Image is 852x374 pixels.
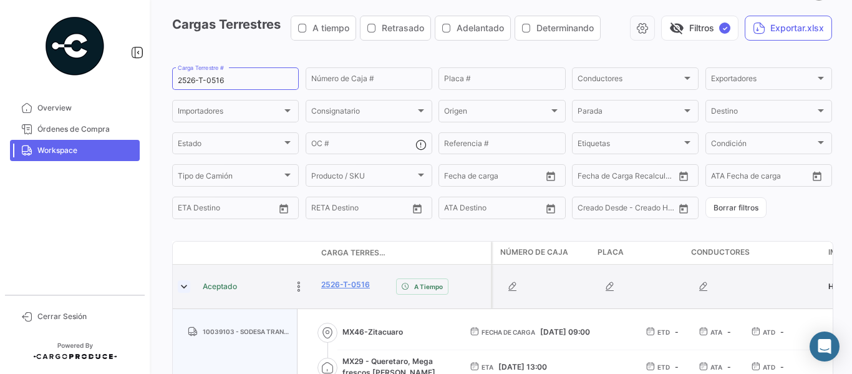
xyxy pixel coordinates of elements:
button: Open calendar [674,199,693,218]
span: Cerrar Sesión [37,311,135,322]
button: Exportar.xlsx [745,16,832,41]
span: Destino [711,109,815,117]
span: Importadores [178,109,282,117]
span: - [780,327,784,337]
img: powered-by.png [44,15,106,77]
span: [DATE] 13:00 [498,362,547,372]
input: ATA Hasta [758,173,804,182]
input: Creado Desde [578,205,620,214]
button: visibility_offFiltros✓ [661,16,738,41]
datatable-header-cell: Número de Caja [493,242,593,264]
span: ETD [657,362,670,372]
span: ATD [763,327,775,337]
span: Tipo de Camión [178,173,282,182]
datatable-header-cell: Conductores [686,242,823,264]
a: Expand/Collapse Row [178,280,190,293]
span: Estado [178,141,282,150]
input: Hasta [209,205,255,214]
span: Parada [578,109,682,117]
span: Conductores [691,247,750,258]
span: - [675,327,679,337]
button: A tiempo [291,16,356,40]
datatable-header-cell: Placa [593,242,686,264]
span: MX46-Zitacuaro [342,327,450,338]
span: - [727,362,731,372]
span: Órdenes de Compra [37,124,135,135]
span: Placa [598,247,624,258]
span: Adelantado [457,22,504,34]
span: Producto / SKU [311,173,415,182]
span: Aceptado [203,281,237,292]
span: 10039103 - SODESA TRANSPORTACION SA DE CV [203,327,292,337]
input: Desde [444,173,467,182]
button: Borrar filtros [705,197,767,218]
span: Fecha de carga [482,327,535,337]
span: Determinando [536,22,594,34]
span: ATA [710,327,722,337]
span: - [727,327,731,337]
span: Condición [711,141,815,150]
span: A tiempo [312,22,349,34]
button: Determinando [515,16,600,40]
input: Desde [578,173,600,182]
h3: Cargas Terrestres [172,16,604,41]
input: Hasta [609,173,655,182]
datatable-header-cell: Carga Terrestre # [316,242,391,263]
span: ETD [657,327,670,337]
input: ATA Desde [711,173,749,182]
span: [DATE] 09:00 [540,327,590,337]
button: Open calendar [808,167,826,185]
span: - [780,362,784,372]
span: Consignatario [311,109,415,117]
span: Exportadores [711,76,815,85]
button: Open calendar [674,167,693,185]
button: Open calendar [274,199,293,218]
a: Workspace [10,140,140,161]
input: Desde [311,205,334,214]
span: Carga Terrestre # [321,247,386,258]
button: Open calendar [408,199,427,218]
span: Overview [37,102,135,114]
input: ATA Desde [444,205,482,214]
span: - [675,362,679,372]
span: Workspace [37,145,135,156]
button: Open calendar [541,199,560,218]
span: Etiquetas [578,141,682,150]
a: Overview [10,97,140,119]
input: Desde [178,205,200,214]
button: Adelantado [435,16,510,40]
input: Creado Hasta [629,205,675,214]
span: ✓ [719,22,730,34]
button: Open calendar [541,167,560,185]
datatable-header-cell: Estado [198,248,316,258]
input: Hasta [475,173,521,182]
span: Origen [444,109,548,117]
input: ATA Hasta [491,205,537,214]
span: Retrasado [382,22,424,34]
span: A Tiempo [414,282,443,292]
span: ATD [763,362,775,372]
input: Hasta [342,205,389,214]
span: Número de Caja [500,247,568,258]
a: Órdenes de Compra [10,119,140,140]
a: 2526-T-0516 [321,279,370,290]
datatable-header-cell: Delay Status [391,248,491,258]
span: visibility_off [669,21,684,36]
span: Conductores [578,76,682,85]
span: ETA [482,362,493,372]
button: Retrasado [361,16,430,40]
span: ATA [710,362,722,372]
div: Abrir Intercom Messenger [810,332,840,362]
